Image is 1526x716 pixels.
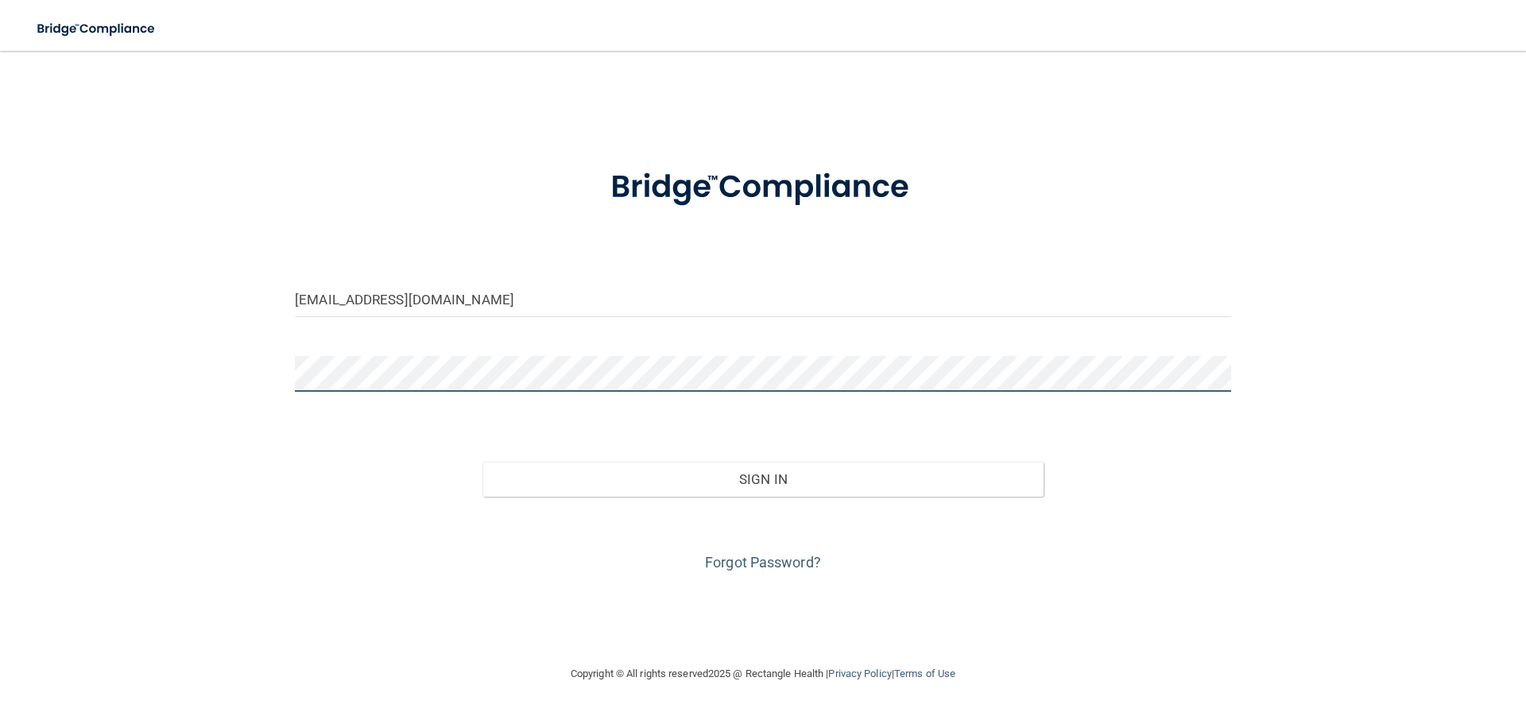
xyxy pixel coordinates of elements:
a: Terms of Use [894,668,955,679]
a: Privacy Policy [828,668,891,679]
input: Email [295,281,1231,317]
img: bridge_compliance_login_screen.278c3ca4.svg [24,13,170,45]
div: Copyright © All rights reserved 2025 @ Rectangle Health | | [473,648,1053,699]
button: Sign In [482,462,1044,497]
img: bridge_compliance_login_screen.278c3ca4.svg [578,146,948,229]
a: Forgot Password? [705,554,821,571]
